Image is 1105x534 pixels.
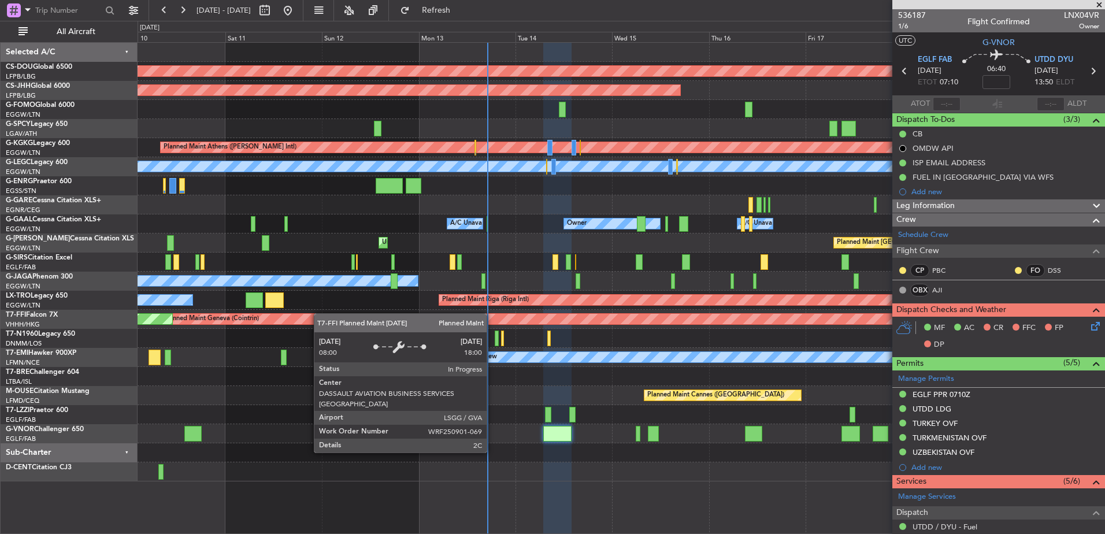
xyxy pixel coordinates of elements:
[6,64,33,71] span: CS-DOU
[709,32,806,42] div: Thu 16
[896,113,955,127] span: Dispatch To-Dos
[6,72,36,81] a: LFPB/LBG
[6,102,75,109] a: G-FOMOGlobal 6000
[6,301,40,310] a: EGGW/LTN
[913,418,958,428] div: TURKEY OVF
[6,149,40,157] a: EGGW/LTN
[6,254,28,261] span: G-SIRS
[6,197,32,204] span: G-GARE
[932,285,958,295] a: AJI
[6,64,72,71] a: CS-DOUGlobal 6500
[35,2,102,19] input: Trip Number
[6,254,72,261] a: G-SIRSCitation Excel
[837,234,1019,251] div: Planned Maint [GEOGRAPHIC_DATA] ([GEOGRAPHIC_DATA])
[933,97,961,111] input: --:--
[6,159,68,166] a: G-LEGCLegacy 600
[898,21,926,31] span: 1/6
[910,264,929,277] div: CP
[6,206,40,214] a: EGNR/CEG
[6,464,72,471] a: D-CENTCitation CJ3
[1064,21,1099,31] span: Owner
[896,506,928,520] span: Dispatch
[913,143,954,153] div: OMDW API
[6,350,76,357] a: T7-EMIHawker 900XP
[896,303,1006,317] span: Dispatch Checks and Weather
[6,263,36,272] a: EGLF/FAB
[6,350,28,357] span: T7-EMI
[1063,357,1080,369] span: (5/5)
[129,32,225,42] div: Fri 10
[6,140,70,147] a: G-KGKGLegacy 600
[6,416,36,424] a: EGLF/FAB
[932,265,958,276] a: PBC
[6,91,36,100] a: LFPB/LBG
[913,433,987,443] div: TURKMENISTAN OVF
[1026,264,1045,277] div: FO
[6,83,31,90] span: CS-JHH
[6,216,32,223] span: G-GAAL
[940,77,958,88] span: 07:10
[6,121,31,128] span: G-SPCY
[30,28,122,36] span: All Aircraft
[6,83,70,90] a: CS-JHHGlobal 6000
[6,377,32,386] a: LTBA/ISL
[6,273,73,280] a: G-JAGAPhenom 300
[322,32,418,42] div: Sun 12
[6,435,36,443] a: EGLF/FAB
[987,64,1006,75] span: 06:40
[896,213,916,227] span: Crew
[450,215,498,232] div: A/C Unavailable
[225,32,322,42] div: Sat 11
[1063,113,1080,125] span: (3/3)
[911,187,1099,196] div: Add new
[911,462,1099,472] div: Add new
[898,373,954,385] a: Manage Permits
[898,491,956,503] a: Manage Services
[6,197,101,204] a: G-GARECessna Citation XLS+
[6,159,31,166] span: G-LEGC
[612,32,709,42] div: Wed 15
[918,65,941,77] span: [DATE]
[470,348,497,366] div: No Crew
[6,178,33,185] span: G-ENRG
[806,32,902,42] div: Fri 17
[911,98,930,110] span: ATOT
[918,54,952,66] span: EGLF FAB
[1022,322,1036,334] span: FFC
[6,102,35,109] span: G-FOMO
[6,407,68,414] a: T7-LZZIPraetor 600
[6,244,40,253] a: EGGW/LTN
[164,139,296,156] div: Planned Maint Athens ([PERSON_NAME] Intl)
[6,282,40,291] a: EGGW/LTN
[896,357,924,370] span: Permits
[6,292,68,299] a: LX-TROLegacy 650
[1064,9,1099,21] span: LNX04VR
[6,216,101,223] a: G-GAALCessna Citation XLS+
[6,358,40,367] a: LFMN/NCE
[140,23,160,33] div: [DATE]
[1056,77,1074,88] span: ELDT
[164,310,259,328] div: Planned Maint Geneva (Cointrin)
[6,140,33,147] span: G-KGKG
[647,387,784,404] div: Planned Maint Cannes ([GEOGRAPHIC_DATA])
[934,322,945,334] span: MF
[1063,475,1080,487] span: (5/6)
[6,187,36,195] a: EGSS/STN
[1034,77,1053,88] span: 13:50
[913,129,922,139] div: CB
[1034,54,1073,66] span: UTDD DYU
[913,522,977,532] a: UTDD / DYU - Fuel
[516,32,612,42] div: Tue 14
[6,369,79,376] a: T7-BREChallenger 604
[6,407,29,414] span: T7-LZZI
[567,215,587,232] div: Owner
[6,168,40,176] a: EGGW/LTN
[1055,322,1063,334] span: FP
[6,396,39,405] a: LFMD/CEQ
[6,320,40,329] a: VHHH/HKG
[964,322,974,334] span: AC
[412,6,461,14] span: Refresh
[6,273,32,280] span: G-JAGA
[913,390,970,399] div: EGLF PPR 0710Z
[6,235,70,242] span: G-[PERSON_NAME]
